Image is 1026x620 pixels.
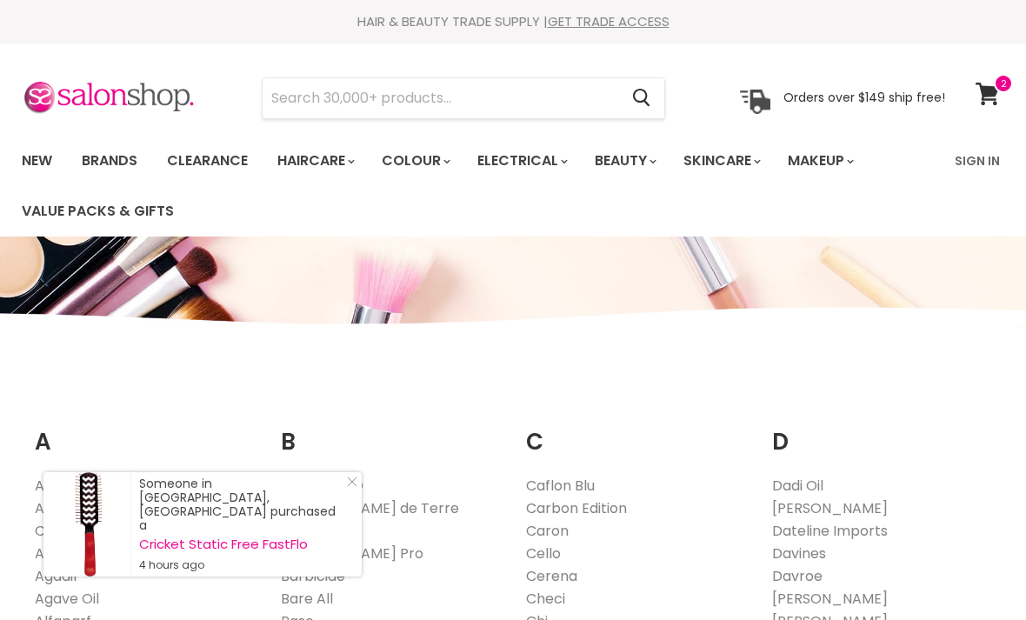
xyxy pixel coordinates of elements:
iframe: Gorgias live chat messenger [939,538,1009,603]
a: Dateline Imports [772,521,888,541]
a: Sign In [944,143,1010,179]
a: Close Notification [340,477,357,494]
a: Davroe [772,566,823,586]
input: Search [263,78,618,118]
a: Value Packs & Gifts [9,193,187,230]
h2: C [526,402,746,460]
p: Orders over $149 ship free! [783,90,945,105]
a: Affinage [35,543,92,563]
a: Bare All [281,589,333,609]
a: Clearance [154,143,261,179]
a: Agadir [35,566,79,586]
a: [PERSON_NAME] [772,498,888,518]
a: Beauty [582,143,667,179]
a: Cricket Static Free FastFlo [139,537,344,551]
a: Colour [369,143,461,179]
a: Checi [526,589,565,609]
a: [PERSON_NAME] [772,589,888,609]
div: Someone in [GEOGRAPHIC_DATA], [GEOGRAPHIC_DATA] purchased a [139,477,344,572]
a: Cerena [526,566,577,586]
small: 4 hours ago [139,558,344,572]
a: Makeup [775,143,864,179]
a: Adore Semi-Permanent Hair Color [35,498,230,541]
a: Haircare [264,143,365,179]
svg: Close Icon [347,477,357,487]
a: GET TRADE ACCESS [548,12,670,30]
a: Visit product page [43,472,130,577]
a: Cello [526,543,561,563]
form: Product [262,77,665,119]
a: Acclaim Perms [35,476,138,496]
a: Davines [772,543,826,563]
a: New [9,143,65,179]
button: Search [618,78,664,118]
a: Brands [69,143,150,179]
a: Skincare [670,143,771,179]
h2: D [772,402,992,460]
a: Agave Oil [35,589,99,609]
h2: B [281,402,501,460]
h2: A [35,402,255,460]
a: Dadi Oil [772,476,823,496]
a: Carbon Edition [526,498,627,518]
a: Barbicide [281,566,345,586]
a: [PERSON_NAME] de Terre [281,498,459,518]
a: Caron [526,521,569,541]
a: Caflon Blu [526,476,595,496]
ul: Main menu [9,136,944,237]
a: Electrical [464,143,578,179]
